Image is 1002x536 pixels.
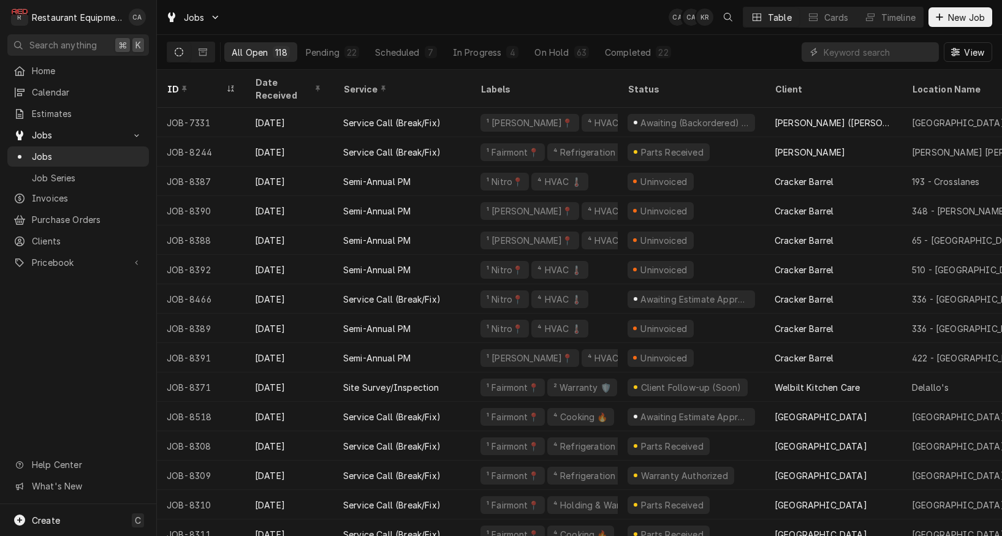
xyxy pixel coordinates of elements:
div: Parts Received [639,440,705,453]
div: Status [628,83,753,96]
div: JOB-8309 [157,461,245,490]
div: Cracker Barrel [775,263,833,276]
div: Service Call (Break/Fix) [343,440,441,453]
div: ¹ Fairmont📍 [485,381,540,394]
div: Uninvoiced [639,263,689,276]
div: Cracker Barrel [775,205,833,217]
div: KR [696,9,713,26]
span: Help Center [32,458,142,471]
div: Semi-Annual PM [343,205,411,217]
a: Go to Jobs [161,7,226,28]
div: Restaurant Equipment Diagnostics's Avatar [11,9,28,26]
div: R [11,9,28,26]
div: ¹ Fairmont📍 [485,469,540,482]
span: Calendar [32,86,143,99]
div: Cracker Barrel [775,293,833,306]
a: Clients [7,231,149,251]
div: [PERSON_NAME] [775,146,845,159]
div: JOB-8388 [157,225,245,255]
div: Chrissy Adams's Avatar [129,9,146,26]
div: On Hold [534,46,569,59]
span: Job Series [32,172,143,184]
div: Parts Received [639,146,705,159]
div: ¹ Nitro📍 [485,293,524,306]
div: 193 - Crosslanes [912,175,980,188]
a: Calendar [7,82,149,102]
div: Cards [824,11,849,24]
div: JOB-8466 [157,284,245,314]
div: [PERSON_NAME] ([PERSON_NAME]) [775,116,892,129]
div: Semi-Annual PM [343,263,411,276]
div: ¹ [PERSON_NAME]📍 [485,205,574,217]
div: [DATE] [245,431,333,461]
div: JOB-8390 [157,196,245,225]
div: ⁴ Refrigeration ❄️ [552,440,630,453]
div: [DATE] [245,167,333,196]
div: [DATE] [245,137,333,167]
div: ¹ Nitro📍 [485,322,524,335]
div: 7 [427,46,435,59]
div: JOB-8392 [157,255,245,284]
div: [GEOGRAPHIC_DATA] [775,499,867,511]
div: Table [768,11,792,24]
a: Estimates [7,104,149,124]
div: JOB-8389 [157,314,245,343]
span: K [135,39,141,51]
div: 22 [347,46,357,59]
div: [DATE] [245,196,333,225]
div: ¹ [PERSON_NAME]📍 [485,116,574,129]
button: View [944,42,992,62]
div: ⁴ Refrigeration ❄️ [552,469,630,482]
div: [GEOGRAPHIC_DATA] [775,469,867,482]
div: Warranty Authorized [639,469,729,482]
div: Timeline [881,11,916,24]
div: Uninvoiced [639,205,689,217]
div: ⁴ Refrigeration ❄️ [552,146,630,159]
a: Jobs [7,146,149,167]
div: Uninvoiced [639,175,689,188]
div: 118 [275,46,287,59]
div: Uninvoiced [639,234,689,247]
span: Jobs [184,11,205,24]
div: [DATE] [245,284,333,314]
div: ¹ [PERSON_NAME]📍 [485,234,574,247]
div: Chrissy Adams's Avatar [669,9,686,26]
span: Jobs [32,129,124,142]
div: ⁴ HVAC 🌡️ [586,352,633,364]
div: Semi-Annual PM [343,234,411,247]
div: Scheduled [375,46,419,59]
span: Jobs [32,150,143,163]
span: Estimates [32,107,143,120]
div: Cracker Barrel [775,234,833,247]
div: Awaiting Estimate Approval [639,293,750,306]
div: All Open [232,46,268,59]
a: Purchase Orders [7,209,149,230]
div: JOB-8371 [157,372,245,402]
div: JOB-8387 [157,167,245,196]
a: Go to Jobs [7,125,149,145]
div: ⁴ HVAC 🌡️ [536,263,583,276]
div: [DATE] [245,490,333,519]
div: ¹ Fairmont📍 [485,146,540,159]
div: ⁴ HVAC 🌡️ [536,293,583,306]
a: Go to Pricebook [7,252,149,273]
div: Completed [605,46,651,59]
a: Invoices [7,188,149,208]
div: [GEOGRAPHIC_DATA] [775,440,867,453]
div: CA [669,9,686,26]
div: ² Warranty 🛡️ [552,381,612,394]
span: What's New [32,480,142,493]
div: Cracker Barrel [775,322,833,335]
span: Home [32,64,143,77]
div: ⁴ HVAC 🌡️ [536,322,583,335]
div: [DATE] [245,108,333,137]
div: Welbilt Kitchen Care [775,381,860,394]
div: ID [167,83,223,96]
div: Delallo's [912,381,949,394]
div: ⁴ Cooking 🔥 [552,410,609,423]
div: JOB-8310 [157,490,245,519]
div: [DATE] [245,402,333,431]
a: Go to Help Center [7,455,149,475]
span: Pricebook [32,256,124,269]
div: Labels [480,83,608,96]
